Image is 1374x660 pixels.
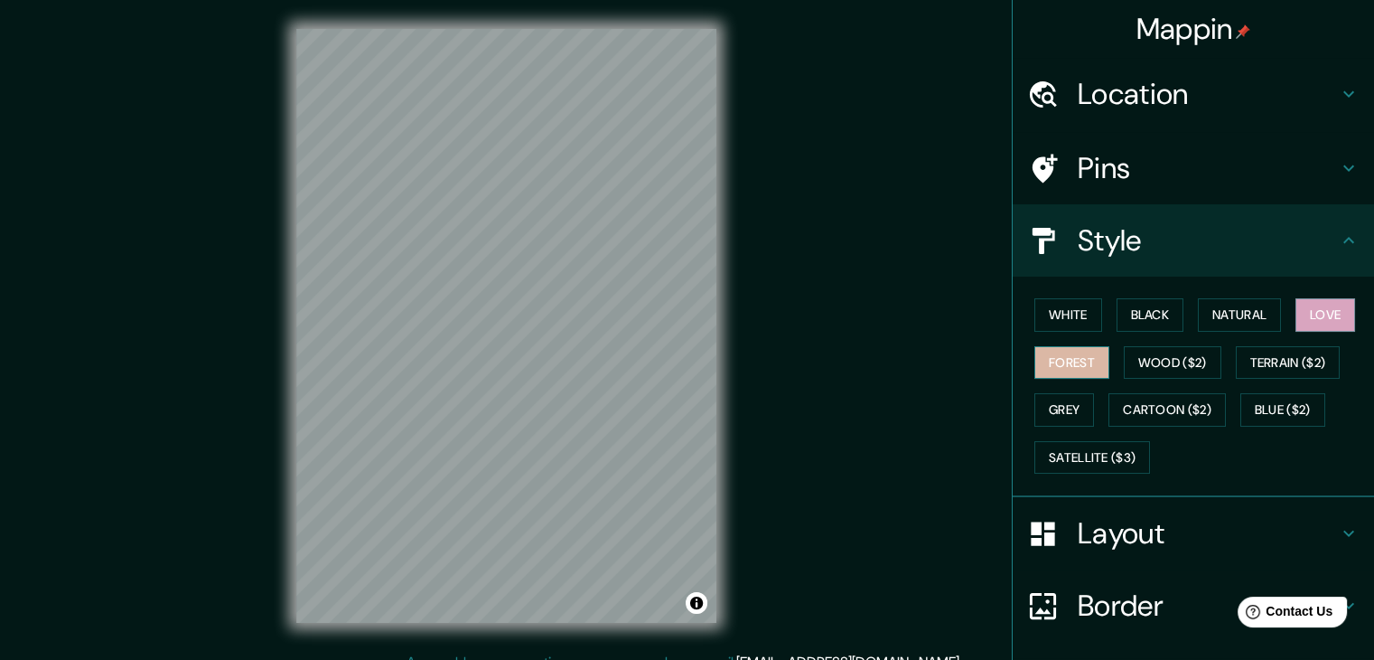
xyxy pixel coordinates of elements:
[1108,393,1226,427] button: Cartoon ($2)
[1013,204,1374,277] div: Style
[1124,346,1221,380] button: Wood ($2)
[1236,24,1250,39] img: pin-icon.png
[1136,11,1251,47] h4: Mappin
[1013,497,1374,570] div: Layout
[1078,222,1338,259] h4: Style
[1198,298,1281,332] button: Natural
[1013,58,1374,130] div: Location
[1034,441,1150,475] button: Satellite ($3)
[1078,76,1338,112] h4: Location
[1240,393,1325,427] button: Blue ($2)
[1013,132,1374,204] div: Pins
[1034,393,1094,427] button: Grey
[1295,298,1355,332] button: Love
[686,592,707,614] button: Toggle attribution
[1236,346,1341,380] button: Terrain ($2)
[1117,298,1184,332] button: Black
[1013,570,1374,642] div: Border
[1034,298,1102,332] button: White
[1213,589,1354,640] iframe: Help widget launcher
[1034,346,1109,380] button: Forest
[296,29,716,623] canvas: Map
[1078,515,1338,552] h4: Layout
[1078,588,1338,624] h4: Border
[1078,150,1338,186] h4: Pins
